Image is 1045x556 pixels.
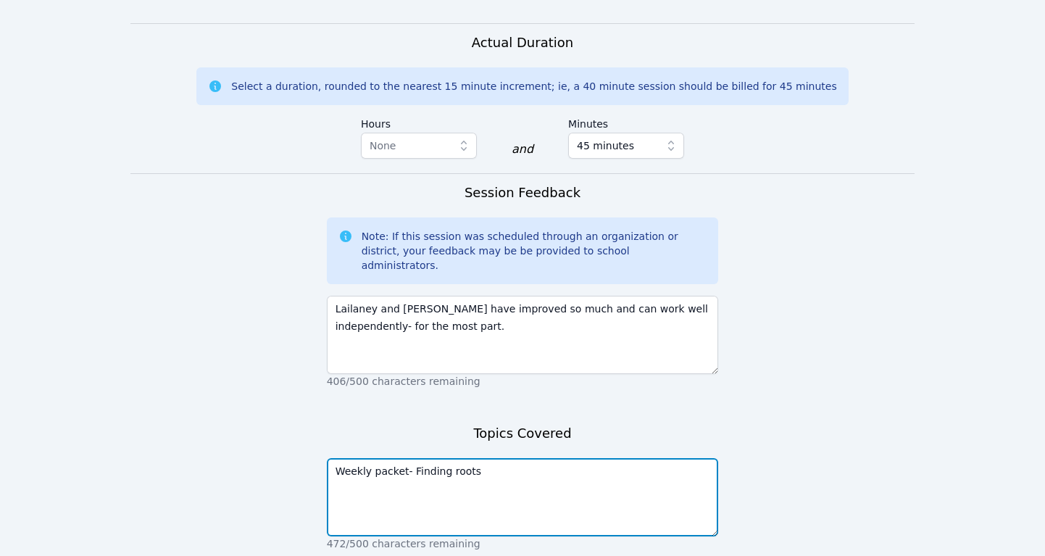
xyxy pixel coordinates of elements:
[361,133,477,159] button: None
[327,458,719,536] textarea: Weekly packet- Finding roots
[370,140,396,152] span: None
[327,374,719,389] p: 406/500 characters remaining
[473,423,571,444] h3: Topics Covered
[361,111,477,133] label: Hours
[362,229,707,273] div: Note: If this session was scheduled through an organization or district, your feedback may be be ...
[472,33,573,53] h3: Actual Duration
[577,137,634,154] span: 45 minutes
[231,79,836,94] div: Select a duration, rounded to the nearest 15 minute increment; ie, a 40 minute session should be ...
[465,183,580,203] h3: Session Feedback
[568,111,684,133] label: Minutes
[327,536,719,551] p: 472/500 characters remaining
[512,141,533,158] div: and
[568,133,684,159] button: 45 minutes
[327,296,719,374] textarea: Lailaney and [PERSON_NAME] have improved so much and can work well independently- for the most part.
